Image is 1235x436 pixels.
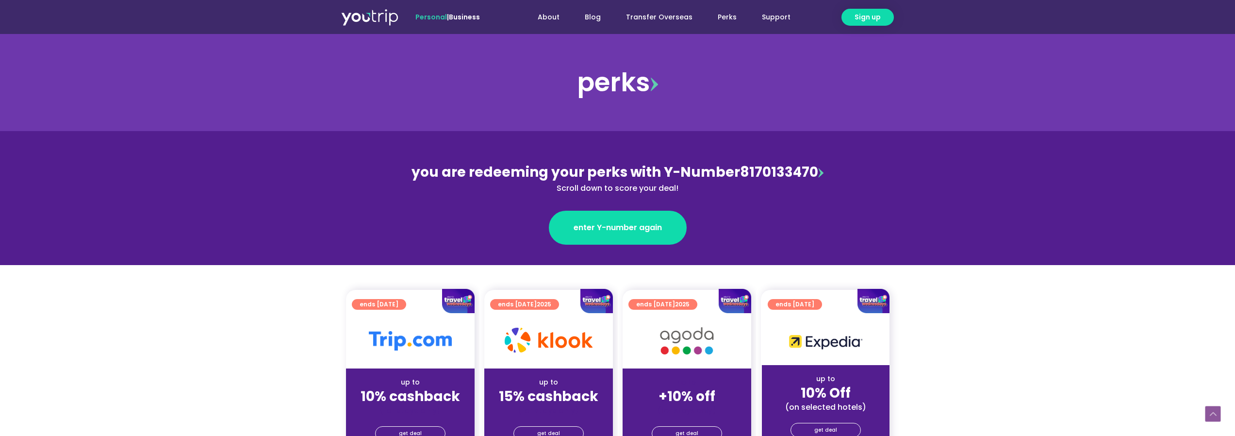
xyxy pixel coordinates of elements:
div: 8170133470 [407,162,828,194]
a: Business [449,12,480,22]
a: enter Y-number again [549,211,687,245]
nav: Menu [506,8,803,26]
span: | [415,12,480,22]
span: you are redeeming your perks with Y-Number [412,163,740,182]
strong: 10% cashback [361,387,460,406]
div: Scroll down to score your deal! [407,183,828,194]
span: enter Y-number again [574,222,662,234]
div: up to [770,374,882,384]
a: Support [749,8,803,26]
strong: 10% Off [801,384,851,402]
div: (on selected hotels) [770,402,882,412]
div: up to [354,377,467,387]
strong: 15% cashback [499,387,598,406]
a: Blog [572,8,613,26]
div: (for stays only) [630,405,743,416]
strong: +10% off [659,387,715,406]
a: Perks [705,8,749,26]
span: Sign up [855,12,881,22]
span: Personal [415,12,447,22]
a: Sign up [841,9,894,26]
a: About [525,8,572,26]
div: (for stays only) [354,405,467,416]
div: up to [492,377,605,387]
span: up to [678,377,696,387]
div: (for stays only) [492,405,605,416]
a: Transfer Overseas [613,8,705,26]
